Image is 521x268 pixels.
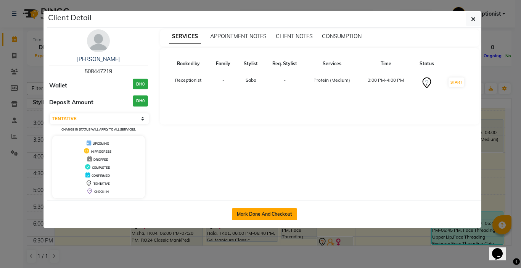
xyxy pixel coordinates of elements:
[359,56,413,72] th: Time
[322,33,362,40] span: CONSUMPTION
[85,68,112,75] span: 508447219
[61,128,136,131] small: Change in status will apply to all services.
[209,56,237,72] th: Family
[413,56,441,72] th: Status
[94,190,109,194] span: CHECK-IN
[489,237,513,260] iframe: chat widget
[167,72,209,94] td: Receptionist
[210,33,267,40] span: APPOINTMENT NOTES
[133,79,148,90] h3: DH0
[91,150,111,153] span: IN PROGRESS
[48,12,92,23] h5: Client Detail
[359,72,413,94] td: 3:00 PM-4:00 PM
[237,56,265,72] th: Stylist
[169,30,201,44] span: SERVICES
[92,174,110,178] span: CONFIRMED
[77,56,120,63] a: [PERSON_NAME]
[92,166,110,170] span: COMPLETED
[276,33,313,40] span: CLIENT NOTES
[133,95,148,107] h3: DH0
[93,182,110,186] span: TENTATIVE
[87,29,110,52] img: avatar
[167,56,209,72] th: Booked by
[449,77,464,87] button: START
[49,98,93,107] span: Deposit Amount
[232,208,297,220] button: Mark Done And Checkout
[209,72,237,94] td: -
[305,56,359,72] th: Services
[265,56,305,72] th: Req. Stylist
[246,77,256,83] span: Saba
[93,158,108,161] span: DROPPED
[93,142,109,145] span: UPCOMING
[309,77,354,84] div: Protein (Medium)
[49,81,67,90] span: Wallet
[265,72,305,94] td: -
